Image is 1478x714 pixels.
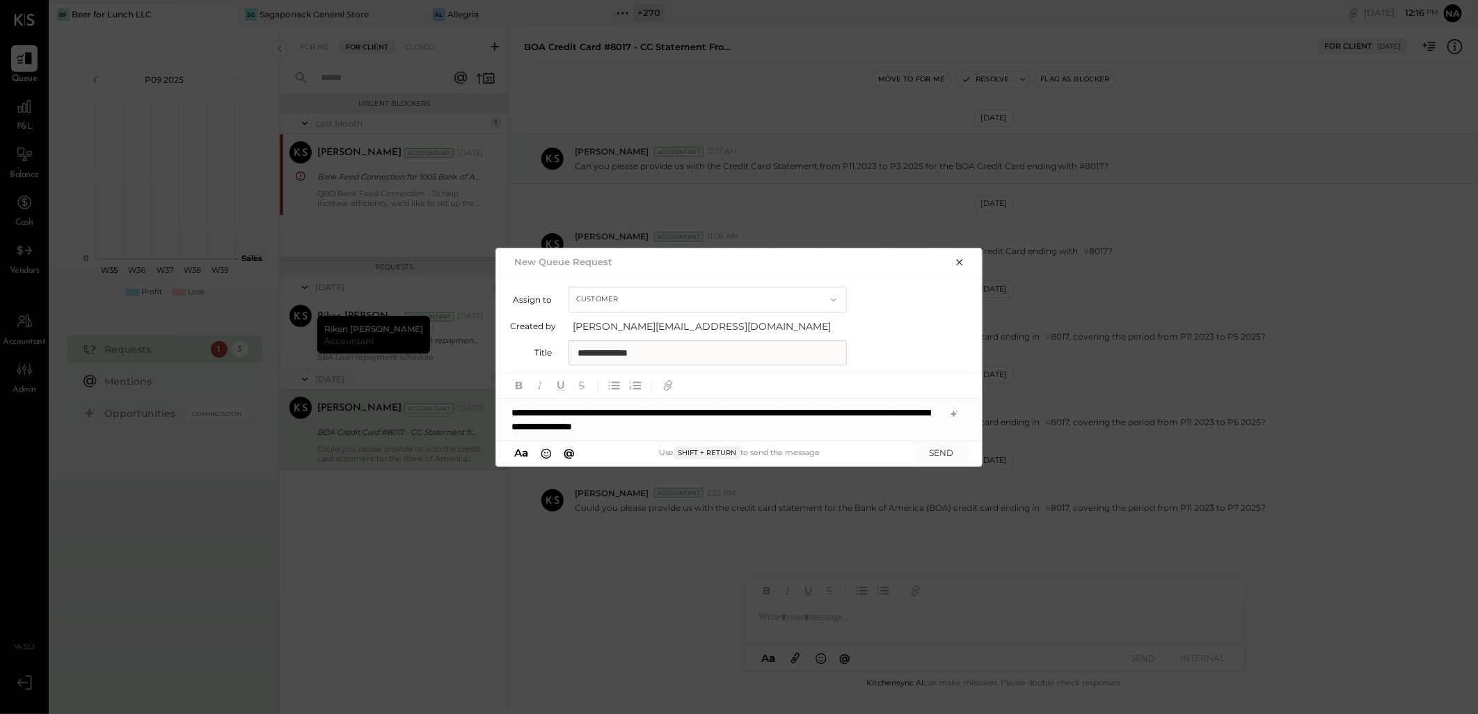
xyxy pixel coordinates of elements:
[510,347,552,358] label: Title
[579,447,900,459] div: Use to send the message
[573,319,851,333] span: [PERSON_NAME][EMAIL_ADDRESS][DOMAIN_NAME]
[626,376,644,395] button: Ordered List
[510,445,532,461] button: Aa
[914,443,969,462] button: SEND
[674,447,740,459] span: Shift + Return
[510,294,552,305] label: Assign to
[514,256,612,267] h2: New Queue Request
[569,287,847,312] button: Customer
[510,321,556,331] label: Created by
[659,376,677,395] button: Add URL
[510,376,528,395] button: Bold
[560,445,580,461] button: @
[531,376,549,395] button: Italic
[552,376,570,395] button: Underline
[564,446,575,459] span: @
[522,446,528,459] span: a
[573,376,591,395] button: Strikethrough
[605,376,623,395] button: Unordered List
